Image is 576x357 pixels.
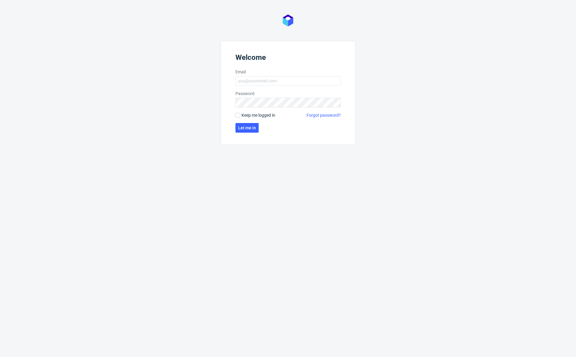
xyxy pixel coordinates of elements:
[241,112,275,118] span: Keep me logged in
[235,123,259,133] button: Let me in
[235,69,341,75] label: Email
[235,53,341,64] header: Welcome
[235,91,341,97] label: Password
[235,76,341,86] input: you@youremail.com
[307,112,341,118] a: Forgot password?
[238,126,256,130] span: Let me in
